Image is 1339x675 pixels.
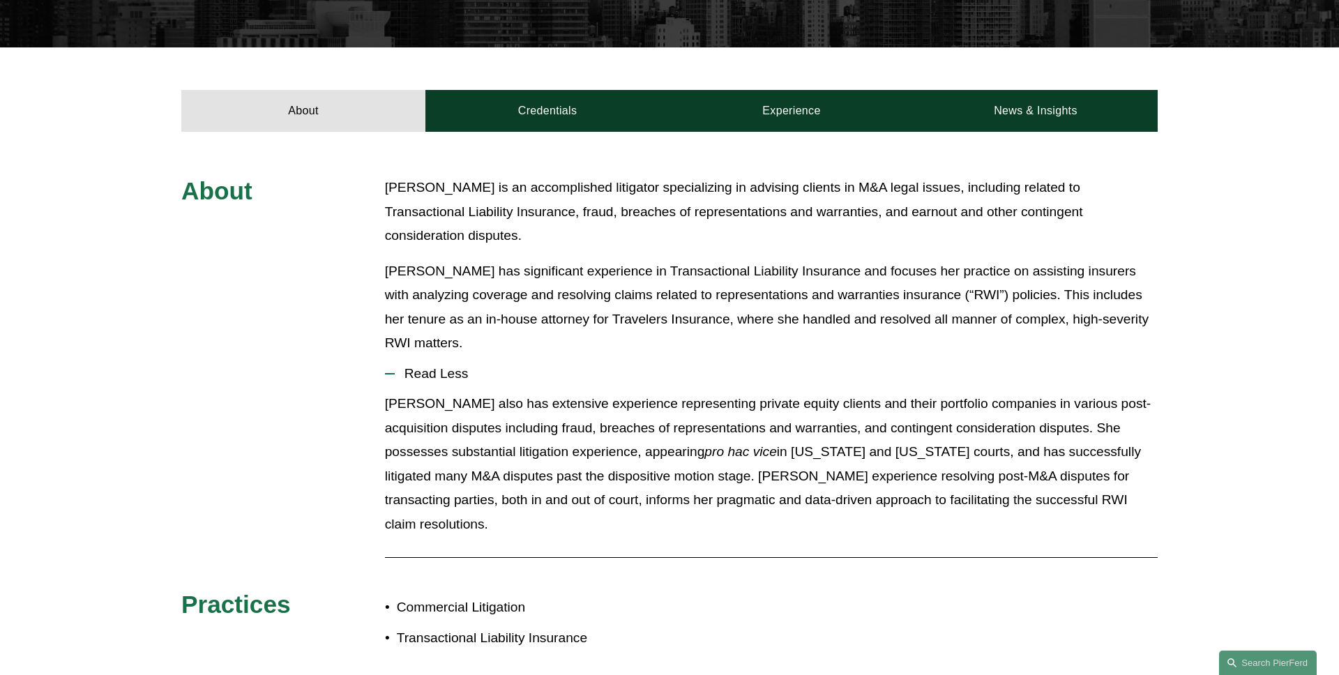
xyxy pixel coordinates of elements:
p: [PERSON_NAME] has significant experience in Transactional Liability Insurance and focuses her pra... [385,259,1158,356]
p: Transactional Liability Insurance [397,626,669,651]
span: Read Less [395,366,1158,381]
a: About [181,90,425,132]
span: Practices [181,591,291,618]
a: Credentials [425,90,669,132]
a: Experience [669,90,914,132]
p: [PERSON_NAME] also has extensive experience representing private equity clients and their portfol... [385,392,1158,536]
p: Commercial Litigation [397,596,669,620]
em: pro hac vice [704,444,776,459]
button: Read Less [385,356,1158,392]
a: News & Insights [914,90,1158,132]
a: Search this site [1219,651,1317,675]
div: Read Less [385,392,1158,547]
span: About [181,177,252,204]
p: [PERSON_NAME] is an accomplished litigator specializing in advising clients in M&A legal issues, ... [385,176,1158,248]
